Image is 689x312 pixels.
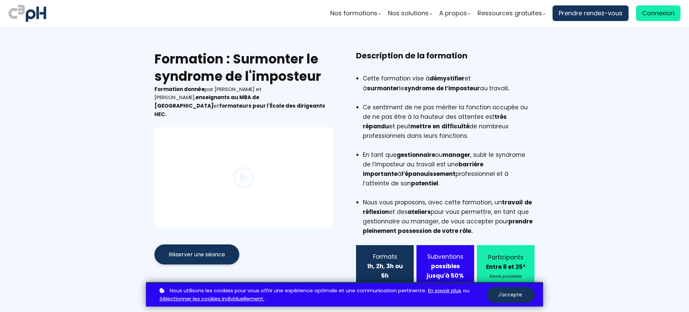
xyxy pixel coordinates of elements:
li: En tant que ou , subir le syndrome de l’imposteur au travail est une à professionnel et à l’attei... [363,150,535,198]
li: Cette formation vise à et à le au travail [363,74,535,102]
button: Réserver une séance [154,244,239,264]
b: difficulté [442,122,469,130]
div: Devis possible [485,273,526,280]
b: surmonter [367,84,399,92]
li: Nous vous proposons, avec cette formation, un et des pour vous permettre, en tant que gestionnair... [363,198,535,236]
b: de [524,198,532,206]
b: importante [363,170,397,178]
a: Prendre rendez-vous [553,5,629,21]
span: Réserver une séance [169,250,225,259]
b: syndrome de l‘imposteur [404,84,480,92]
button: J'accepte. [487,287,535,303]
h3: Description de la formation [356,50,535,72]
b: ateliers [408,208,431,216]
b: en [433,122,440,130]
b: . [508,84,509,92]
b: enseignants au MBA de [GEOGRAPHIC_DATA] [154,94,259,109]
strong: possibles jusqu'à 50% [427,262,464,280]
b: manager [443,151,470,159]
span: Prendre rendez-vous [559,8,622,18]
div: Formats [365,252,405,261]
div: Subventions [425,252,466,261]
b: gestionnaire [397,151,435,159]
b: formateurs pour l'École des dirigeants HEC. [154,102,325,118]
b: très répandu [363,113,507,130]
span: Connexion [642,8,674,18]
a: Connexion [636,5,681,21]
b: barrière [459,160,483,168]
b: travail [502,198,523,206]
b: Entre 8 et 25* [486,263,526,271]
a: En savoir plus [428,287,461,295]
b: 1h, 2h, 3h ou 6h [367,262,403,280]
h2: Formation : Surmonter le syndrome de l'imposteur [154,50,333,85]
div: Participants [485,253,526,262]
img: logo C3PH [8,3,46,23]
div: par [PERSON_NAME] et [PERSON_NAME], et [154,85,333,119]
b: l’épanouissement [402,170,455,178]
b: démystifier [430,74,465,82]
p: ou . [158,287,487,304]
span: Nos solutions [388,8,429,18]
b: réflexion [363,208,389,216]
span: Nos formations [330,8,377,18]
a: Sélectionner les cookies individuellement. [160,295,264,303]
span: A propos [439,8,467,18]
b: mettre [410,122,431,130]
b: Formation donnée [154,86,205,93]
span: Nous utilisons les cookies pour vous offrir une expérience optimale et une communication pertinente. [170,287,426,295]
b: potentiel [411,179,438,187]
span: Ressources gratuites [478,8,542,18]
li: Ce sentiment de ne pas mériter la fonction occupée ou de ne pas être à la hauteur des attentes es... [363,103,535,150]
